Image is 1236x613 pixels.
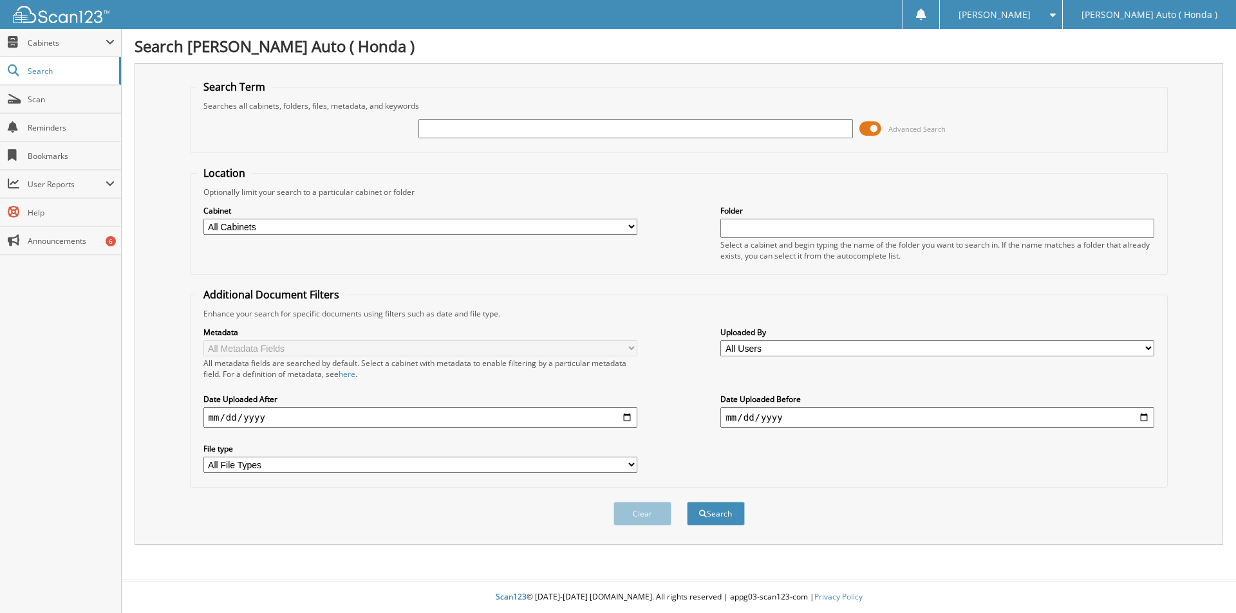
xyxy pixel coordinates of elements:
[203,443,637,454] label: File type
[28,66,113,77] span: Search
[720,327,1154,338] label: Uploaded By
[197,166,252,180] legend: Location
[496,591,527,602] span: Scan123
[203,205,637,216] label: Cabinet
[339,369,355,380] a: here
[203,407,637,428] input: start
[28,179,106,190] span: User Reports
[203,358,637,380] div: All metadata fields are searched by default. Select a cabinet with metadata to enable filtering b...
[28,122,115,133] span: Reminders
[28,37,106,48] span: Cabinets
[720,407,1154,428] input: end
[197,80,272,94] legend: Search Term
[687,502,745,526] button: Search
[13,6,109,23] img: scan123-logo-white.svg
[888,124,946,134] span: Advanced Search
[814,591,863,602] a: Privacy Policy
[28,94,115,105] span: Scan
[959,11,1031,19] span: [PERSON_NAME]
[720,394,1154,405] label: Date Uploaded Before
[135,35,1223,57] h1: Search [PERSON_NAME] Auto ( Honda )
[122,581,1236,613] div: © [DATE]-[DATE] [DOMAIN_NAME]. All rights reserved | appg03-scan123-com |
[197,288,346,302] legend: Additional Document Filters
[197,308,1161,319] div: Enhance your search for specific documents using filters such as date and file type.
[1172,551,1236,613] iframe: Chat Widget
[720,205,1154,216] label: Folder
[28,207,115,218] span: Help
[613,502,671,526] button: Clear
[28,235,115,246] span: Announcements
[1081,11,1217,19] span: [PERSON_NAME] Auto ( Honda )
[203,394,637,405] label: Date Uploaded After
[197,100,1161,111] div: Searches all cabinets, folders, files, metadata, and keywords
[106,236,116,246] div: 6
[203,327,637,338] label: Metadata
[28,151,115,161] span: Bookmarks
[197,187,1161,197] div: Optionally limit your search to a particular cabinet or folder
[720,239,1154,261] div: Select a cabinet and begin typing the name of the folder you want to search in. If the name match...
